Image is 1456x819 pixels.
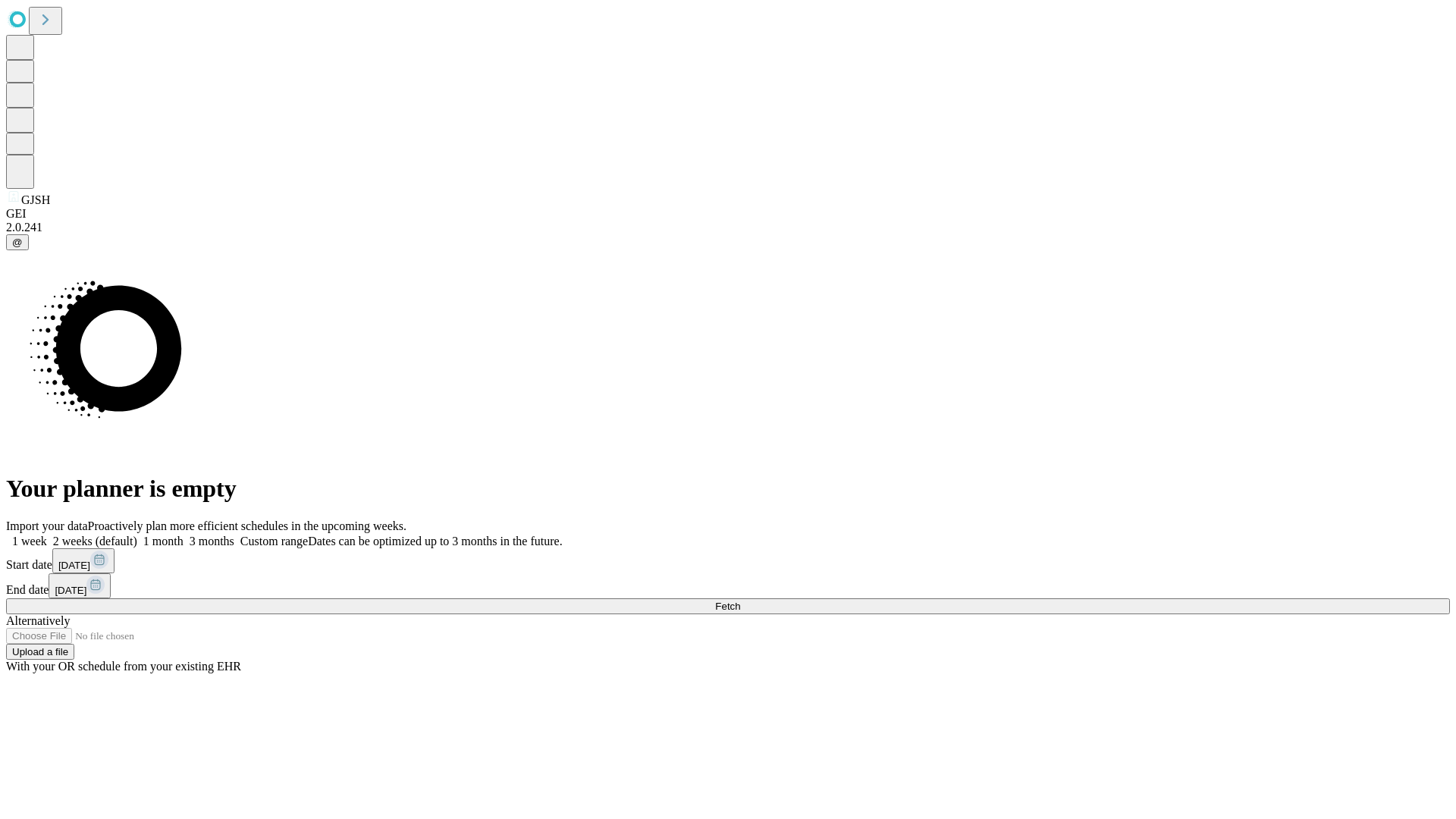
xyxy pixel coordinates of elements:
span: Fetch [715,601,740,612]
span: Import your data [6,519,88,532]
span: Alternatively [6,614,70,627]
span: With your OR schedule from your existing EHR [6,660,241,673]
span: Dates can be optimized up to 3 months in the future. [308,535,562,548]
span: 2 weeks (default) [53,535,137,548]
button: Fetch [6,598,1450,614]
div: GEI [6,207,1450,221]
span: [DATE] [58,560,90,571]
span: 1 week [12,535,47,548]
span: [DATE] [55,585,86,596]
span: @ [12,237,23,248]
div: 2.0.241 [6,221,1450,234]
span: Proactively plan more efficient schedules in the upcoming weeks. [88,519,406,532]
span: Custom range [240,535,308,548]
div: End date [6,573,1450,598]
span: 1 month [143,535,184,548]
button: @ [6,234,29,250]
button: [DATE] [49,573,111,598]
button: Upload a file [6,644,74,660]
h1: Your planner is empty [6,475,1450,503]
span: GJSH [21,193,50,206]
button: [DATE] [52,548,115,573]
span: 3 months [190,535,234,548]
div: Start date [6,548,1450,573]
